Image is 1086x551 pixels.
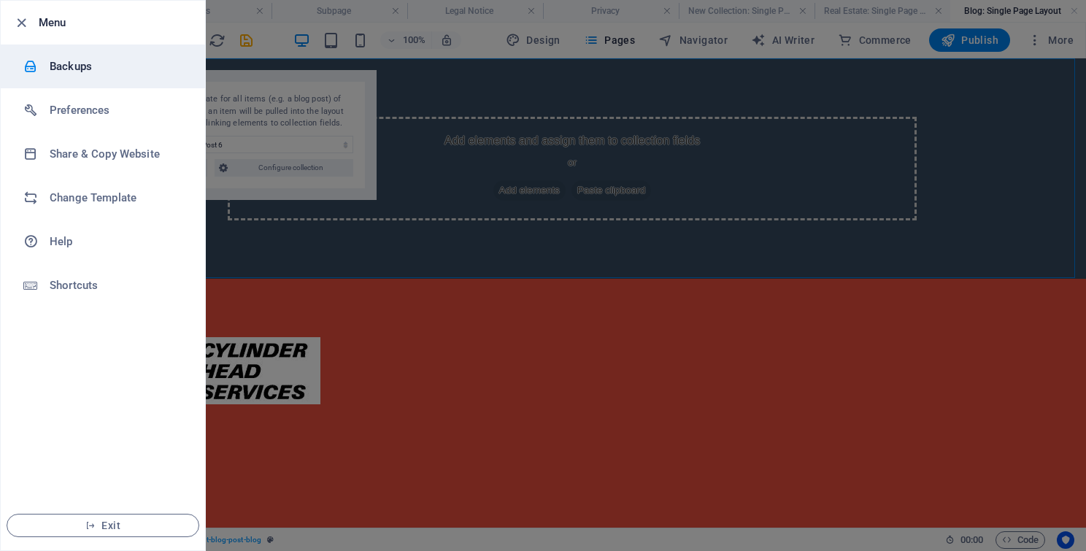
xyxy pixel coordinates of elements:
[169,58,858,162] div: Add elements and assign them to collection fields
[1,220,205,263] a: Help
[50,233,185,250] h6: Help
[50,189,185,207] h6: Change Template
[513,122,593,142] span: Paste clipboard
[435,122,507,142] span: Add elements
[50,101,185,119] h6: Preferences
[50,145,185,163] h6: Share & Copy Website
[19,520,187,531] span: Exit
[50,277,185,294] h6: Shortcuts
[39,14,193,31] h6: Menu
[50,58,185,75] h6: Backups
[7,514,199,537] button: Exit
